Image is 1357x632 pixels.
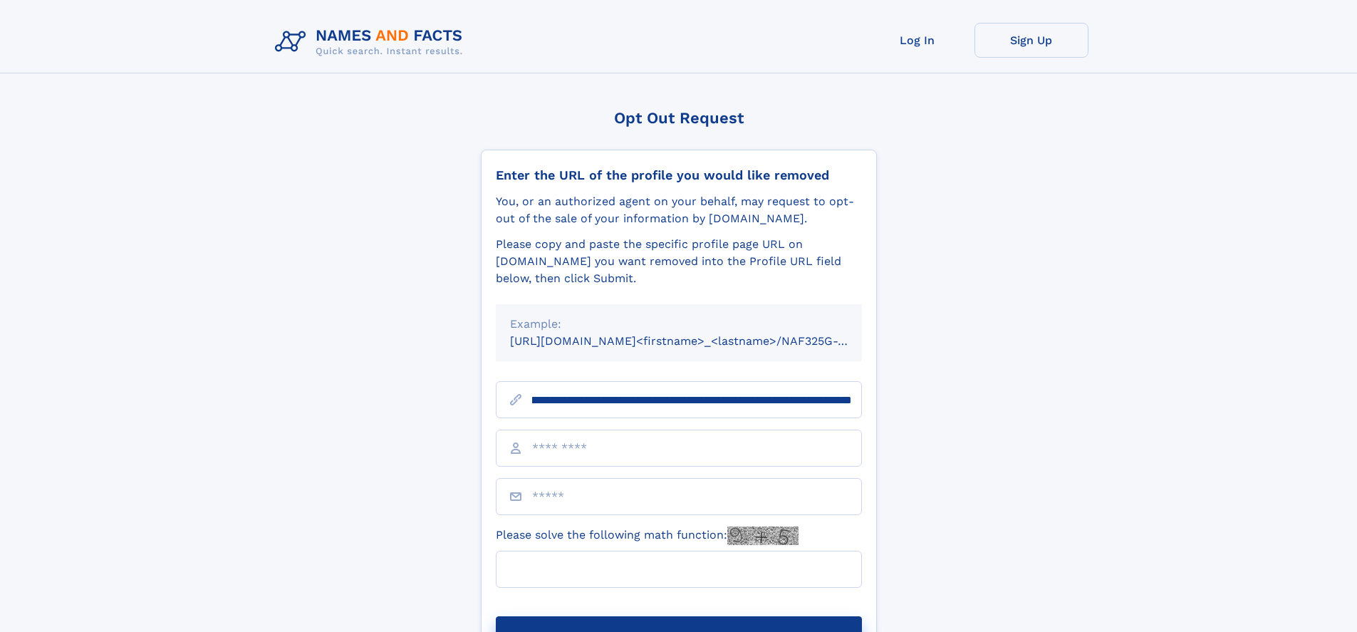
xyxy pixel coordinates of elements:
[861,23,974,58] a: Log In
[510,334,889,348] small: [URL][DOMAIN_NAME]<firstname>_<lastname>/NAF325G-xxxxxxxx
[496,167,862,183] div: Enter the URL of the profile you would like removed
[510,316,848,333] div: Example:
[481,109,877,127] div: Opt Out Request
[496,236,862,287] div: Please copy and paste the specific profile page URL on [DOMAIN_NAME] you want removed into the Pr...
[496,193,862,227] div: You, or an authorized agent on your behalf, may request to opt-out of the sale of your informatio...
[974,23,1088,58] a: Sign Up
[496,527,799,545] label: Please solve the following math function:
[269,23,474,61] img: Logo Names and Facts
